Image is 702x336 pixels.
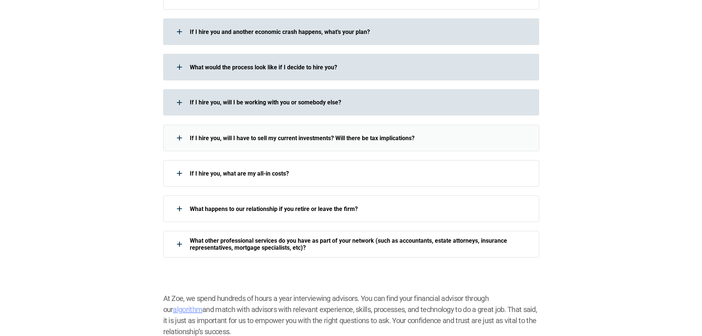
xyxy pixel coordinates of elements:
[190,28,530,35] p: If I hire you and another economic crash happens, what’s your plan?
[190,64,530,71] p: What would the process look like if I decide to hire you?
[190,99,530,106] p: If I hire you, will I be working with you or somebody else?
[190,170,530,177] p: If I hire you, what are my all-in costs?
[190,135,530,142] p: If I hire you, will I have to sell my current investments? Will there be tax implications?
[173,305,202,314] a: algorithm
[190,237,530,251] p: What other professional services do you have as part of your network (such as accountants, estate...
[190,205,530,212] p: What happens to our relationship if you retire or leave the firm?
